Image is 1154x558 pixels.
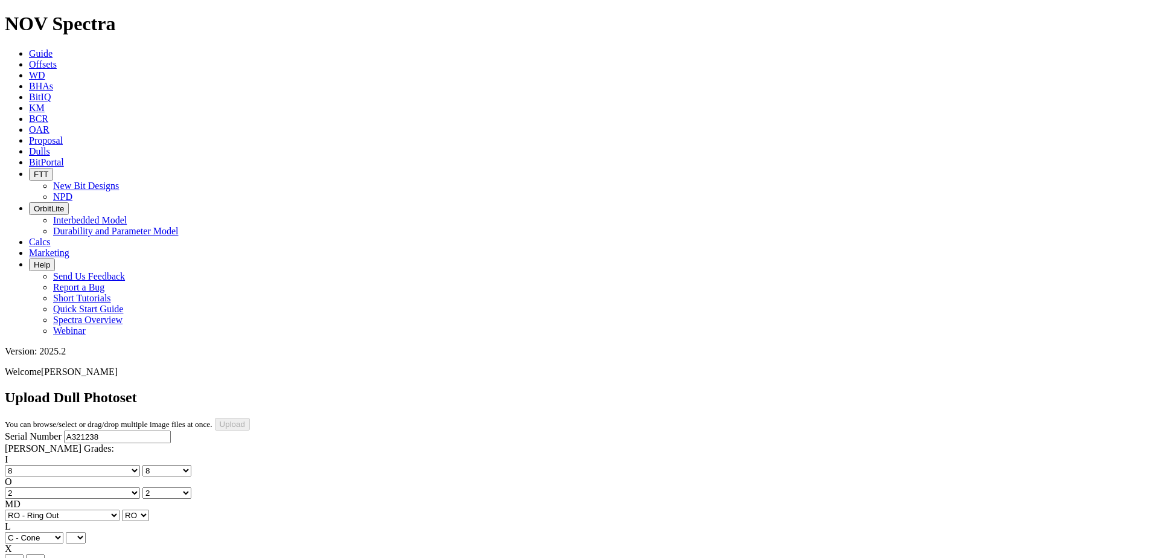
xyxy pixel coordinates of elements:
a: NPD [53,191,72,202]
a: Marketing [29,248,69,258]
a: BitIQ [29,92,51,102]
label: O [5,476,12,487]
a: OAR [29,124,49,135]
h2: Upload Dull Photoset [5,390,1149,406]
a: Dulls [29,146,50,156]
button: FTT [29,168,53,181]
a: Offsets [29,59,57,69]
button: Help [29,258,55,271]
label: Serial Number [5,431,62,441]
a: BCR [29,114,48,124]
button: OrbitLite [29,202,69,215]
div: [PERSON_NAME] Grades: [5,443,1149,454]
span: [PERSON_NAME] [41,367,118,377]
a: BitPortal [29,157,64,167]
input: Upload [215,418,250,431]
p: Welcome [5,367,1149,377]
div: Version: 2025.2 [5,346,1149,357]
a: Durability and Parameter Model [53,226,179,236]
a: Send Us Feedback [53,271,125,281]
a: Calcs [29,237,51,247]
a: Quick Start Guide [53,304,123,314]
a: Spectra Overview [53,315,123,325]
a: BHAs [29,81,53,91]
a: Short Tutorials [53,293,111,303]
label: I [5,454,8,464]
label: X [5,544,12,554]
label: L [5,521,11,531]
span: Help [34,260,50,269]
h1: NOV Spectra [5,13,1149,35]
a: WD [29,70,45,80]
a: Guide [29,48,53,59]
a: Report a Bug [53,282,104,292]
span: FTT [34,170,48,179]
small: You can browse/select or drag/drop multiple image files at once. [5,420,212,429]
a: KM [29,103,45,113]
label: MD [5,499,21,509]
span: OrbitLite [34,204,64,213]
a: Webinar [53,325,86,336]
a: New Bit Designs [53,181,119,191]
a: Proposal [29,135,63,146]
a: Interbedded Model [53,215,127,225]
